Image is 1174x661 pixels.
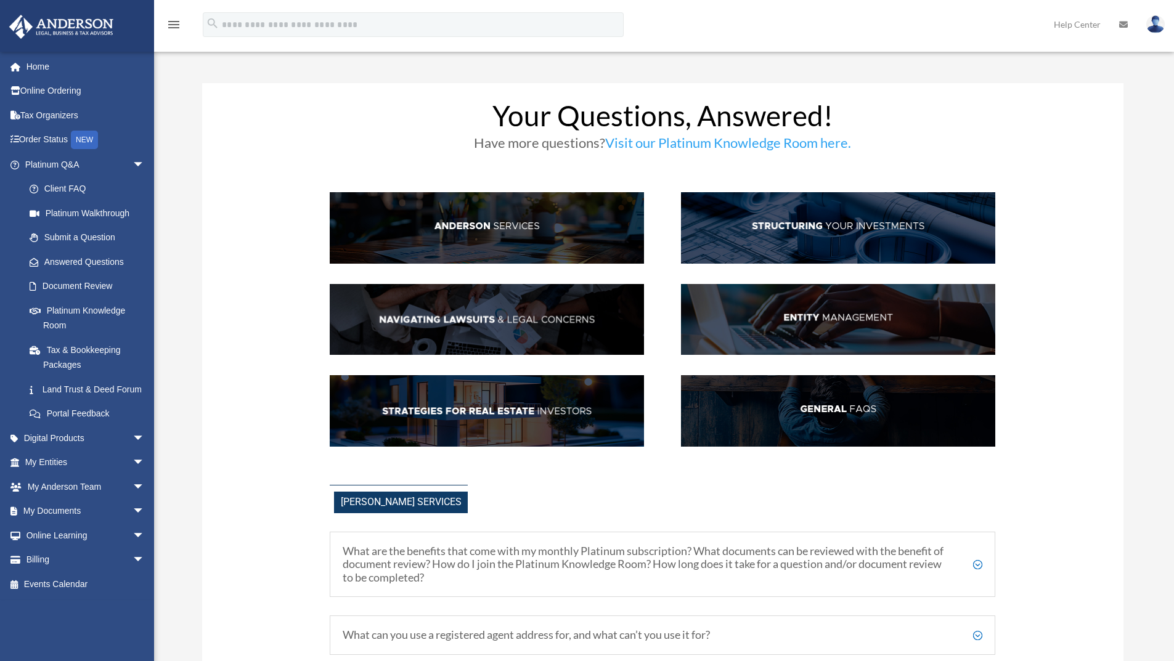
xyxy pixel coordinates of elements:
a: Billingarrow_drop_down [9,548,163,572]
img: Anderson Advisors Platinum Portal [6,15,117,39]
img: StructInv_hdr [681,192,995,264]
a: My Documentsarrow_drop_down [9,499,163,524]
img: AndServ_hdr [330,192,644,264]
span: arrow_drop_down [132,474,157,500]
a: Order StatusNEW [9,128,163,153]
a: Visit our Platinum Knowledge Room here. [605,134,851,157]
i: menu [166,17,181,32]
span: arrow_drop_down [132,152,157,177]
a: Portal Feedback [17,402,163,426]
img: StratsRE_hdr [330,375,644,447]
img: User Pic [1146,15,1165,33]
img: NavLaw_hdr [330,284,644,355]
a: Client FAQ [17,177,157,201]
a: Events Calendar [9,572,163,596]
a: Platinum Walkthrough [17,201,163,225]
i: search [206,17,219,30]
h1: Your Questions, Answered! [330,102,995,136]
a: My Entitiesarrow_drop_down [9,450,163,475]
div: NEW [71,131,98,149]
a: Document Review [17,274,163,299]
a: Submit a Question [17,225,163,250]
span: arrow_drop_down [132,523,157,548]
a: Home [9,54,163,79]
a: Platinum Knowledge Room [17,298,163,338]
a: My Anderson Teamarrow_drop_down [9,474,163,499]
span: arrow_drop_down [132,548,157,573]
a: menu [166,22,181,32]
img: GenFAQ_hdr [681,375,995,447]
a: Platinum Q&Aarrow_drop_down [9,152,163,177]
h5: What can you use a registered agent address for, and what can’t you use it for? [343,628,982,642]
span: arrow_drop_down [132,426,157,451]
span: arrow_drop_down [132,499,157,524]
a: Tax & Bookkeeping Packages [17,338,163,377]
span: arrow_drop_down [132,450,157,476]
a: Online Ordering [9,79,163,103]
span: [PERSON_NAME] Services [334,492,468,513]
a: Tax Organizers [9,103,163,128]
img: EntManag_hdr [681,284,995,355]
h3: Have more questions? [330,136,995,156]
a: Answered Questions [17,249,163,274]
h5: What are the benefits that come with my monthly Platinum subscription? What documents can be revi... [343,545,982,585]
a: Land Trust & Deed Forum [17,377,163,402]
a: Online Learningarrow_drop_down [9,523,163,548]
a: Digital Productsarrow_drop_down [9,426,163,450]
